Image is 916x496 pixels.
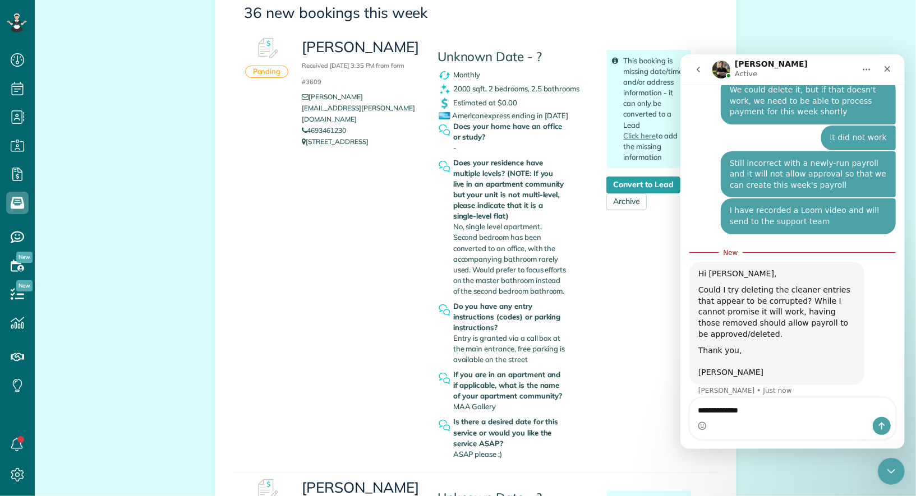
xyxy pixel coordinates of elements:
[453,70,481,79] span: Monthly
[680,54,905,449] iframe: Intercom live chat
[302,126,346,135] a: 4693461230
[245,5,707,21] h3: 36 new bookings this week
[453,333,565,364] span: Entry is granted via a call box at the main entrance, free parking is available on the street
[438,68,452,82] img: recurrence_symbol_icon-7cc721a9f4fb8f7b0289d3d97f09a2e367b638918f1a67e51b1e7d8abe5fb8d8.png
[606,50,691,168] div: This booking is missing date/time and/or address information - it can only be converted to a Lead...
[878,458,905,485] iframe: Intercom live chat
[439,111,569,120] span: Americanexpress ending in [DATE]
[606,193,647,210] a: Archive
[16,280,33,291] span: New
[453,157,567,221] strong: Does your residence have multiple levels? (NOTE: If you live in an apartment community but your u...
[453,222,567,295] span: No, single level apartment. Second bedroom has been converted to an office, with the accompanying...
[453,449,502,458] span: ASAP please :)
[438,96,452,110] img: dollar_symbol_icon-bd8a6898b2649ec353a9eba708ae97d8d7348bddd7d2aed9b7e4bf5abd9f4af5.png
[245,66,289,78] div: Pending
[453,84,580,93] span: 2000 sqft, 2 bedrooms, 2.5 bathrooms
[453,143,457,152] span: -
[453,369,567,401] strong: If you are in an apartment and if applicable, what is the name of your apartment community?
[302,92,415,123] a: [PERSON_NAME][EMAIL_ADDRESS][PERSON_NAME][DOMAIN_NAME]
[438,82,452,96] img: clean_symbol_icon-dd072f8366c07ea3eb8378bb991ecd12595f4b76d916a6f83395f9468ae6ecae.png
[16,252,33,263] span: New
[453,121,567,142] strong: Does your home have an office or study?
[438,160,452,174] img: question_symbol_icon-fa7b350da2b2fea416cef77984ae4cf4944ea5ab9e3d5925827a5d6b7129d3f6.png
[623,131,656,140] a: Click here
[606,177,680,193] a: Convert to Lead
[302,62,404,86] small: Received [DATE] 3:35 PM from form #3609
[302,39,420,87] h3: [PERSON_NAME]
[438,50,590,64] h4: Unknown Date - ?
[453,416,567,448] strong: Is there a desired date for this service or would you like the service ASAP?
[453,98,517,107] span: Estimated at $0.00
[438,123,452,137] img: question_symbol_icon-fa7b350da2b2fea416cef77984ae4cf4944ea5ab9e3d5925827a5d6b7129d3f6.png
[438,372,452,386] img: question_symbol_icon-fa7b350da2b2fea416cef77984ae4cf4944ea5ab9e3d5925827a5d6b7129d3f6.png
[453,301,567,333] strong: Do you have any entry instructions (codes) or parking instructions?
[302,136,420,147] p: [STREET_ADDRESS]
[438,419,452,433] img: question_symbol_icon-fa7b350da2b2fea416cef77984ae4cf4944ea5ab9e3d5925827a5d6b7129d3f6.png
[438,303,452,317] img: question_symbol_icon-fa7b350da2b2fea416cef77984ae4cf4944ea5ab9e3d5925827a5d6b7129d3f6.png
[453,402,496,411] span: MAA Gallery
[250,32,284,66] img: Booking #610550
